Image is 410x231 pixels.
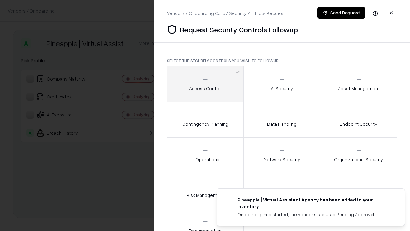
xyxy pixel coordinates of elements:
[167,58,397,64] p: Select the security controls you wish to followup:
[267,121,297,127] p: Data Handling
[191,156,219,163] p: IT Operations
[189,85,222,92] p: Access Control
[340,121,377,127] p: Endpoint Security
[237,211,389,218] div: Onboarding has started, the vendor's status is Pending Approval.
[320,102,397,138] button: Endpoint Security
[243,102,321,138] button: Data Handling
[243,66,321,102] button: AI Security
[334,156,383,163] p: Organizational Security
[225,196,232,204] img: trypineapple.com
[167,137,244,173] button: IT Operations
[264,156,300,163] p: Network Security
[320,173,397,209] button: Threat Management
[186,192,224,199] p: Risk Management
[320,66,397,102] button: Asset Management
[237,196,389,210] div: Pineapple | Virtual Assistant Agency has been added to your inventory
[320,137,397,173] button: Organizational Security
[338,85,380,92] p: Asset Management
[243,173,321,209] button: Security Incidents
[167,102,244,138] button: Contingency Planning
[317,7,365,19] button: Send Request
[243,137,321,173] button: Network Security
[271,85,293,92] p: AI Security
[182,121,228,127] p: Contingency Planning
[167,173,244,209] button: Risk Management
[167,66,244,102] button: Access Control
[167,10,285,17] div: Vendors / Onboarding Card / Security Artifacts Request
[180,24,298,35] p: Request Security Controls Followup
